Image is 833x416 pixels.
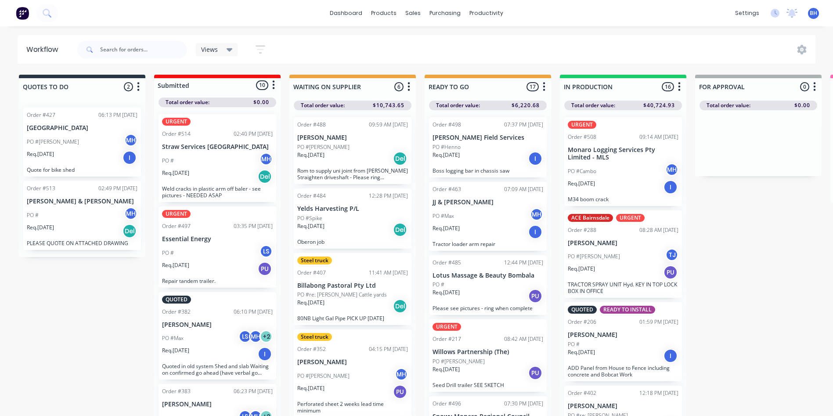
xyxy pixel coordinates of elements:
p: [PERSON_NAME] [297,358,408,366]
div: Order #382 [162,308,191,316]
div: Order #497 [162,222,191,230]
div: Order #49807:37 PM [DATE][PERSON_NAME] Field ServicesPO #HennoReq.[DATE]IBoss logging bar in chas... [429,117,547,177]
div: Order #463 [433,185,461,193]
p: PO #[PERSON_NAME] [297,372,350,380]
p: Req. [DATE] [568,265,595,273]
p: PO #[PERSON_NAME] [27,138,79,146]
div: READY TO INSTALL [600,306,655,314]
p: Essential Energy [162,235,273,243]
p: Quoted in old system Shed and slab Waiting on confirmed go ahead (have verbal go ahead from [PERS... [162,363,273,376]
div: Order #51302:49 PM [DATE][PERSON_NAME] & [PERSON_NAME]PO #MHReq.[DATE]DelPLEASE QUOTE ON ATTACHED... [23,181,141,250]
div: Order #48512:44 PM [DATE]Lotus Massage & Beauty BombalaPO #Req.[DATE]PUPlease see pictures - ring... [429,255,547,315]
div: Order #46307:09 AM [DATE]JJ & [PERSON_NAME]PO #MaxMHReq.[DATE]ITractor loader arm repair [429,182,547,251]
div: Order #508 [568,133,596,141]
div: Del [123,224,137,238]
div: Order #484 [297,192,326,200]
div: Steel truckOrder #40711:41 AM [DATE]Billabong Pastoral Pty LtdPO #re: [PERSON_NAME] Cattle yardsR... [294,253,411,326]
p: Oberon job [297,239,408,245]
span: $40,724.93 [643,101,675,109]
p: Seed Drill trailer SEE SKETCH [433,382,543,388]
div: MH [530,208,543,221]
p: Billabong Pastoral Pty Ltd [297,282,408,289]
span: Views [201,45,218,54]
div: 07:30 PM [DATE] [504,400,543,408]
div: URGENTOrder #21708:42 AM [DATE]Willows Partnership (The)PO #[PERSON_NAME]Req.[DATE]PUSeed Drill t... [429,319,547,392]
div: MH [249,330,262,343]
input: Search for orders... [100,41,187,58]
p: Req. [DATE] [568,180,595,188]
div: URGENT [433,323,461,331]
p: [PERSON_NAME] [568,239,678,247]
p: [PERSON_NAME] [297,134,408,141]
p: PO # [568,340,580,348]
p: JJ & [PERSON_NAME] [433,199,543,206]
p: PO #[PERSON_NAME] [297,143,350,151]
div: URGENTOrder #50809:14 AM [DATE]Monaro Logging Services Pty Limited - MLSPO #CamboMHReq.[DATE]IM34... [564,117,682,206]
div: Order #407 [297,269,326,277]
p: Straw Services [GEOGRAPHIC_DATA] [162,143,273,151]
div: QUOTED [568,306,597,314]
div: 07:37 PM [DATE] [504,121,543,129]
p: Req. [DATE] [297,299,325,307]
p: Req. [DATE] [297,222,325,230]
div: MH [124,207,137,220]
p: PO #Spike [297,214,322,222]
span: Total order value: [707,101,750,109]
div: Del [258,170,272,184]
p: [PERSON_NAME] [568,331,678,339]
div: 07:09 AM [DATE] [504,185,543,193]
div: 06:10 PM [DATE] [234,308,273,316]
div: PU [528,366,542,380]
div: URGENTOrder #49703:35 PM [DATE]Essential EnergyPO #LSReq.[DATE]PURepair tandem trailer. [159,206,276,288]
div: I [258,347,272,361]
div: LS [260,245,273,258]
p: ADD Panel from House to Fence including concrete and Bobcat Work [568,365,678,378]
div: products [367,7,401,20]
div: QUOTEDREADY TO INSTALLOrder #20601:59 PM [DATE][PERSON_NAME]PO #Req.[DATE]IADD Panel from House t... [564,302,682,381]
div: 06:23 PM [DATE] [234,387,273,395]
p: [PERSON_NAME] [162,401,273,408]
div: Del [393,152,407,166]
p: PO #[PERSON_NAME] [568,253,620,260]
span: Total order value: [436,101,480,109]
span: BH [810,9,817,17]
div: Order #498 [433,121,461,129]
div: ACE Bairnsdale [568,214,613,222]
div: 02:49 PM [DATE] [98,184,137,192]
div: 12:44 PM [DATE] [504,259,543,267]
p: Req. [DATE] [433,224,460,232]
p: PO #Cambo [568,167,596,175]
p: PO # [162,249,174,257]
div: URGENT [162,118,191,126]
p: [PERSON_NAME] Field Services [433,134,543,141]
div: Order #488 [297,121,326,129]
div: TJ [665,248,678,261]
div: PU [528,289,542,303]
p: [PERSON_NAME] & [PERSON_NAME] [27,198,137,205]
div: sales [401,7,425,20]
div: 11:41 AM [DATE] [369,269,408,277]
div: Order #383 [162,387,191,395]
span: $0.00 [794,101,810,109]
div: 12:18 PM [DATE] [639,389,678,397]
p: Willows Partnership (The) [433,348,543,356]
div: QUOTEDOrder #38206:10 PM [DATE][PERSON_NAME]PO #MaxLSMH+2Req.[DATE]IQuoted in old system Shed and... [159,292,276,380]
p: Rom to supply uni joint from [PERSON_NAME] Straighten driveshaft - Please ring [PERSON_NAME] when... [297,167,408,181]
div: 09:14 AM [DATE] [639,133,678,141]
p: Req. [DATE] [27,150,54,158]
p: Boss logging bar in chassis saw [433,167,543,174]
div: URGENTOrder #51402:40 PM [DATE]Straw Services [GEOGRAPHIC_DATA]PO #MHReq.[DATE]DelWeld cracks in ... [159,114,276,202]
p: PO #re: [PERSON_NAME] Cattle yards [297,291,387,299]
p: Req. [DATE] [162,169,189,177]
span: $10,743.65 [373,101,404,109]
div: Order #514 [162,130,191,138]
div: I [664,349,678,363]
div: MH [124,134,137,147]
div: PU [664,265,678,279]
p: PO #Max [433,212,454,220]
div: Order #42706:13 PM [DATE][GEOGRAPHIC_DATA]PO #[PERSON_NAME]MHReq.[DATE]IQuote for bike shed [23,108,141,177]
p: PO #Henno [433,143,461,151]
div: Order #402 [568,389,596,397]
span: Total order value: [571,101,615,109]
p: PO #[PERSON_NAME] [433,358,485,365]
